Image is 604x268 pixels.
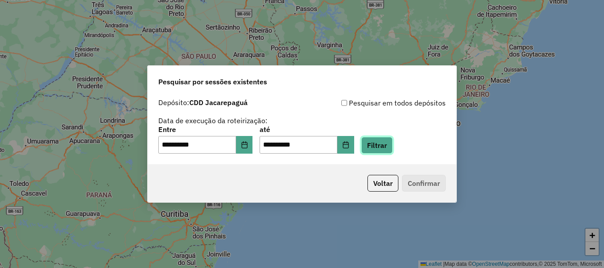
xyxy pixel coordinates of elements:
[337,136,354,154] button: Choose Date
[361,137,393,154] button: Filtrar
[260,124,354,135] label: até
[158,76,267,87] span: Pesquisar por sessões existentes
[158,124,252,135] label: Entre
[302,98,446,108] div: Pesquisar em todos depósitos
[189,98,248,107] strong: CDD Jacarepaguá
[367,175,398,192] button: Voltar
[158,115,268,126] label: Data de execução da roteirização:
[158,97,248,108] label: Depósito:
[236,136,253,154] button: Choose Date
